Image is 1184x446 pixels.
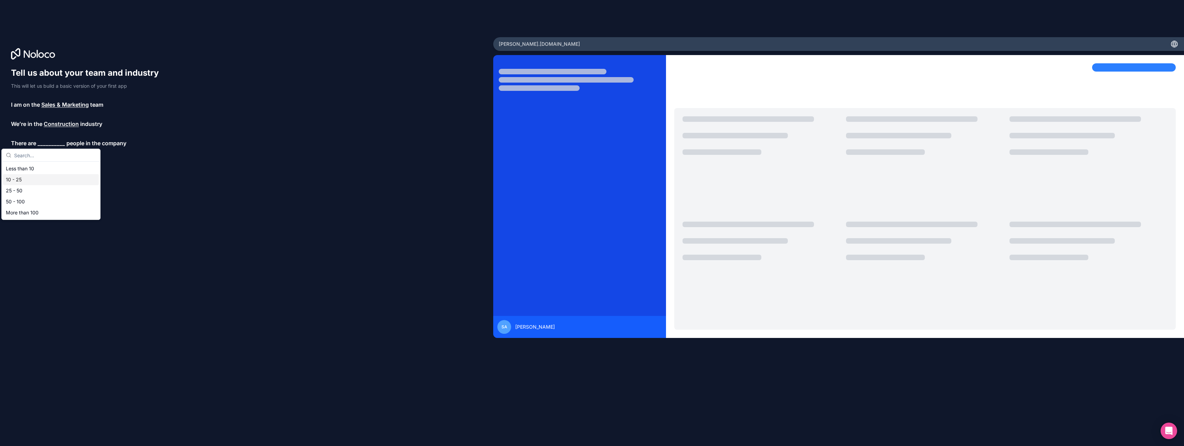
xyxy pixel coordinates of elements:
div: Open Intercom Messenger [1161,423,1177,439]
span: [PERSON_NAME] .[DOMAIN_NAME] [499,41,580,47]
span: team [90,100,103,109]
span: I am on the [11,100,40,109]
span: industry [80,120,102,128]
span: SA [501,324,507,330]
div: 50 - 100 [3,196,99,207]
span: Construction [44,120,79,128]
div: 10 - 25 [3,174,99,185]
p: This will let us build a basic version of your first app [11,83,165,89]
span: people in the company [66,139,126,147]
div: Suggestions [2,162,100,220]
input: Search... [14,149,96,161]
span: [PERSON_NAME] [515,323,555,330]
span: There are [11,139,36,147]
span: We’re in the [11,120,42,128]
div: More than 100 [3,207,99,218]
span: Sales & Marketing [41,100,89,109]
div: 25 - 50 [3,185,99,196]
span: __________ [38,139,65,147]
h1: Tell us about your team and industry [11,67,165,78]
div: Less than 10 [3,163,99,174]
